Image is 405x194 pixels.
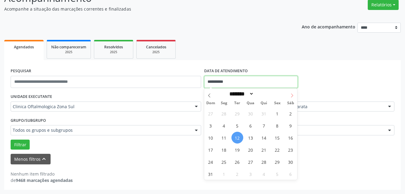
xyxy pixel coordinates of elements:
label: Grupo/Subgrupo [11,116,46,125]
span: Cancelados [146,44,166,50]
span: Agosto 20, 2025 [245,144,257,156]
span: Agosto 15, 2025 [271,132,283,144]
span: Setembro 3, 2025 [245,168,257,180]
label: UNIDADE EXECUTANTE [11,92,52,102]
span: Sex [271,101,284,105]
span: Setembro 4, 2025 [258,168,270,180]
span: Agosto 3, 2025 [205,120,217,131]
span: Julho 30, 2025 [245,108,257,119]
div: 2025 [51,50,86,54]
span: Agosto 31, 2025 [205,168,217,180]
span: Agosto 1, 2025 [271,108,283,119]
p: Ano de acompanhamento [302,23,355,30]
input: Year [254,91,274,97]
span: Agosto 25, 2025 [218,156,230,168]
label: PESQUISAR [11,66,31,76]
div: 2025 [98,50,129,54]
span: Dom [204,101,217,105]
span: Agosto 18, 2025 [218,144,230,156]
span: Agosto 2, 2025 [285,108,297,119]
span: Julho 29, 2025 [231,108,243,119]
span: Agosto 12, 2025 [231,132,243,144]
span: Agosto 26, 2025 [231,156,243,168]
span: Agosto 19, 2025 [231,144,243,156]
span: Clinica Oftalmologica Zona Sul [13,104,189,110]
span: Não compareceram [51,44,86,50]
span: Agosto 29, 2025 [271,156,283,168]
span: Agendados [14,44,34,50]
span: Ter [231,101,244,105]
span: Seg [217,101,231,105]
span: Agosto 27, 2025 [245,156,257,168]
span: Agosto 4, 2025 [218,120,230,131]
select: Month [227,91,254,97]
button: Filtrar [11,140,30,150]
span: Sáb [284,101,297,105]
span: Agosto 7, 2025 [258,120,270,131]
span: Agosto 24, 2025 [205,156,217,168]
span: Qui [257,101,271,105]
div: 2025 [141,50,171,54]
span: Agosto 5, 2025 [231,120,243,131]
span: Todos os grupos e subgrupos [13,127,189,133]
span: Setembro 5, 2025 [271,168,283,180]
div: Nenhum item filtrado [11,171,73,177]
span: Agosto 21, 2025 [258,144,270,156]
span: Agosto 23, 2025 [285,144,297,156]
span: Agosto 8, 2025 [271,120,283,131]
span: Agosto 28, 2025 [258,156,270,168]
span: Qua [244,101,257,105]
span: Julho 27, 2025 [205,108,217,119]
span: Agosto 10, 2025 [205,132,217,144]
span: Julho 28, 2025 [218,108,230,119]
span: Agosto 14, 2025 [258,132,270,144]
span: Agosto 16, 2025 [285,132,297,144]
label: DATA DE ATENDIMENTO [204,66,248,76]
span: Agosto 9, 2025 [285,120,297,131]
span: Julho 31, 2025 [258,108,270,119]
span: Setembro 2, 2025 [231,168,243,180]
span: Agosto 13, 2025 [245,132,257,144]
strong: 9468 marcações agendadas [16,177,73,183]
span: Agosto 11, 2025 [218,132,230,144]
button: Menos filtroskeyboard_arrow_up [11,154,51,164]
i: keyboard_arrow_up [41,156,47,162]
span: Resolvidos [104,44,123,50]
p: Acompanhe a situação das marcações correntes e finalizadas [4,6,282,12]
span: Agosto 17, 2025 [205,144,217,156]
span: Setembro 1, 2025 [218,168,230,180]
span: Agosto 6, 2025 [245,120,257,131]
span: Agosto 22, 2025 [271,144,283,156]
span: Agosto 30, 2025 [285,156,297,168]
div: de [11,177,73,183]
span: Setembro 6, 2025 [285,168,297,180]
